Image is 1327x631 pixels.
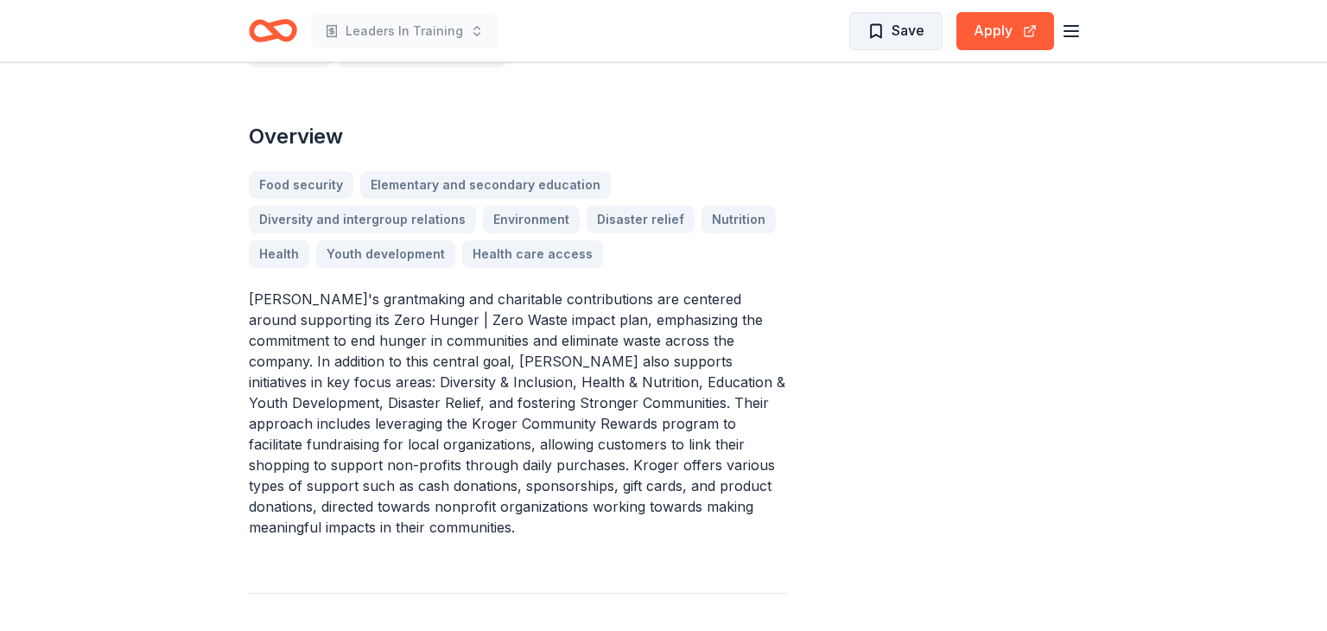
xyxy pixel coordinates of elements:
h2: Overview [249,123,788,150]
button: Save [849,12,943,50]
button: Leaders In Training [311,14,498,48]
button: Apply [956,12,1054,50]
a: Home [249,10,297,51]
span: Save [892,19,924,41]
span: Leaders In Training [346,21,463,41]
p: [PERSON_NAME]'s grantmaking and charitable contributions are centered around supporting its Zero ... [249,289,788,538]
